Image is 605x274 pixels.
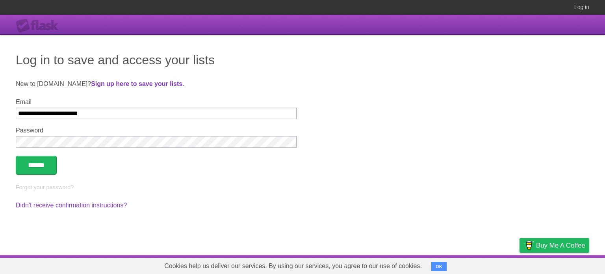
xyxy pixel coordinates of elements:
span: Cookies help us deliver our services. By using our services, you agree to our use of cookies. [156,258,430,274]
span: Buy me a coffee [536,239,585,252]
a: Privacy [509,257,530,272]
a: About [415,257,431,272]
label: Password [16,127,297,134]
div: Flask [16,19,63,33]
a: Developers [441,257,473,272]
a: Didn't receive confirmation instructions? [16,202,127,209]
img: Buy me a coffee [523,239,534,252]
p: New to [DOMAIN_NAME]? . [16,79,589,89]
a: Buy me a coffee [520,238,589,253]
a: Sign up here to save your lists [91,80,182,87]
label: Email [16,99,297,106]
button: OK [431,262,447,271]
a: Forgot your password? [16,184,74,190]
a: Terms [483,257,500,272]
a: Suggest a feature [540,257,589,272]
h1: Log in to save and access your lists [16,50,589,69]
